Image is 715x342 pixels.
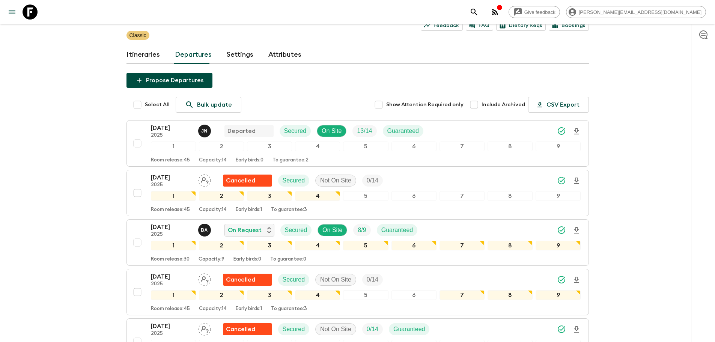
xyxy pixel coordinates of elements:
[268,46,301,64] a: Attributes
[496,20,546,31] a: Dietary Reqs
[176,97,241,113] a: Bulk update
[151,322,192,331] p: [DATE]
[391,191,437,201] div: 6
[575,9,706,15] span: [PERSON_NAME][EMAIL_ADDRESS][DOMAIN_NAME]
[198,224,212,237] button: BA
[343,290,388,300] div: 5
[151,241,196,250] div: 1
[566,6,706,18] div: [PERSON_NAME][EMAIL_ADDRESS][DOMAIN_NAME]
[520,9,560,15] span: Give feedback
[223,323,272,335] div: Flash Pack cancellation
[151,272,192,281] p: [DATE]
[572,176,581,185] svg: Download Onboarding
[488,241,533,250] div: 8
[362,175,383,187] div: Trip Fill
[151,142,196,151] div: 1
[367,325,378,334] p: 0 / 14
[322,127,342,136] p: On Site
[197,100,232,109] p: Bulk update
[315,175,356,187] div: Not On Site
[151,223,192,232] p: [DATE]
[271,306,307,312] p: To guarantee: 3
[151,232,192,238] p: 2025
[151,306,190,312] p: Room release: 45
[226,176,255,185] p: Cancelled
[226,275,255,284] p: Cancelled
[201,227,208,233] p: B A
[572,276,581,285] svg: Download Onboarding
[557,226,566,235] svg: Synced Successfully
[272,157,309,163] p: To guarantee: 2
[393,325,425,334] p: Guaranteed
[233,256,261,262] p: Early birds: 0
[357,127,372,136] p: 13 / 14
[126,269,589,315] button: [DATE]2025Assign pack leaderFlash Pack cancellationSecuredNot On SiteTrip Fill123456789Room relea...
[536,241,581,250] div: 9
[126,170,589,216] button: [DATE]2025Assign pack leaderFlash Pack cancellationSecuredNot On SiteTrip Fill123456789Room relea...
[151,173,192,182] p: [DATE]
[151,182,192,188] p: 2025
[199,142,244,151] div: 2
[320,176,351,185] p: Not On Site
[280,224,312,236] div: Secured
[278,274,310,286] div: Secured
[126,219,589,266] button: [DATE]2025Byron AndersonOn RequestSecuredOn SiteTrip FillGuaranteed123456789Room release:30Capaci...
[199,207,227,213] p: Capacity: 14
[343,241,388,250] div: 5
[271,207,307,213] p: To guarantee: 3
[285,226,307,235] p: Secured
[278,175,310,187] div: Secured
[391,290,437,300] div: 6
[247,191,292,201] div: 3
[362,323,383,335] div: Trip Fill
[175,46,212,64] a: Departures
[199,191,244,201] div: 2
[322,226,342,235] p: On Site
[536,290,581,300] div: 9
[440,290,485,300] div: 7
[488,290,533,300] div: 8
[199,306,227,312] p: Capacity: 14
[557,275,566,284] svg: Synced Successfully
[315,274,356,286] div: Not On Site
[228,226,262,235] p: On Request
[284,127,307,136] p: Secured
[482,101,525,108] span: Include Archived
[283,275,305,284] p: Secured
[295,142,340,151] div: 4
[247,142,292,151] div: 3
[358,226,366,235] p: 8 / 9
[247,290,292,300] div: 3
[270,256,306,262] p: To guarantee: 0
[488,142,533,151] div: 8
[440,241,485,250] div: 7
[247,241,292,250] div: 3
[488,191,533,201] div: 8
[320,325,351,334] p: Not On Site
[466,20,493,31] a: FAQ
[557,325,566,334] svg: Synced Successfully
[528,97,589,113] button: CSV Export
[278,323,310,335] div: Secured
[367,275,378,284] p: 0 / 14
[386,101,464,108] span: Show Attention Required only
[343,191,388,201] div: 5
[151,207,190,213] p: Room release: 45
[236,207,262,213] p: Early birds: 1
[226,325,255,334] p: Cancelled
[126,73,212,88] button: Propose Departures
[129,32,146,39] p: Classic
[198,176,211,182] span: Assign pack leader
[421,20,463,31] a: Feedback
[5,5,20,20] button: menu
[343,142,388,151] div: 5
[557,127,566,136] svg: Synced Successfully
[315,323,356,335] div: Not On Site
[572,325,581,334] svg: Download Onboarding
[381,226,413,235] p: Guaranteed
[295,191,340,201] div: 4
[151,191,196,201] div: 1
[151,157,190,163] p: Room release: 45
[236,306,262,312] p: Early birds: 1
[151,290,196,300] div: 1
